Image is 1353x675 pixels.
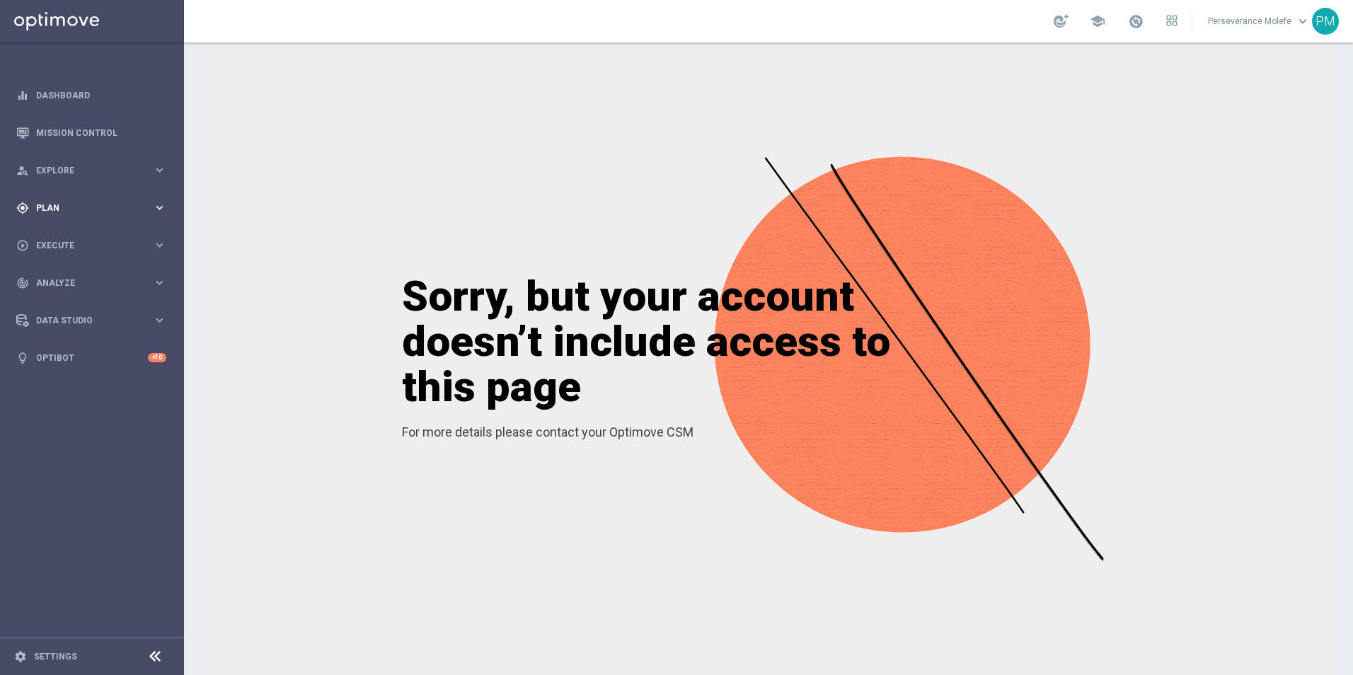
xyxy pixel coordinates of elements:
span: Plan [36,204,153,212]
div: Optibot [16,339,166,376]
span: Data Studio [36,316,153,325]
div: Plan [16,202,153,214]
i: keyboard_arrow_right [153,163,166,177]
i: equalizer [16,89,29,102]
span: Explore [36,166,153,175]
span: Execute [36,241,153,250]
button: equalizer Dashboard [16,90,167,101]
div: Mission Control [16,114,166,151]
i: keyboard_arrow_right [153,201,166,214]
p: For more details please contact your Optimove CSM [402,424,947,441]
button: play_circle_outline Execute keyboard_arrow_right [16,240,167,251]
button: person_search Explore keyboard_arrow_right [16,165,167,176]
button: Mission Control [16,127,167,139]
button: lightbulb Optibot +10 [16,352,167,364]
i: gps_fixed [16,202,29,214]
button: gps_fixed Plan keyboard_arrow_right [16,202,167,214]
h1: Sorry, but your account doesn’t include access to this page [402,274,947,410]
i: person_search [16,164,29,177]
a: Mission Control [36,114,166,151]
i: play_circle_outline [16,239,29,252]
div: Explore [16,164,153,177]
i: keyboard_arrow_right [153,276,166,289]
div: Execute [16,239,153,252]
div: Analyze [16,277,153,289]
div: Data Studio [16,314,153,327]
div: Dashboard [16,76,166,114]
div: +10 [148,353,166,362]
div: PM [1312,8,1339,35]
i: track_changes [16,277,29,289]
a: Perseverance Molefekeyboard_arrow_down [1207,11,1312,32]
span: keyboard_arrow_down [1295,13,1311,29]
span: Analyze [36,279,153,287]
span: school [1090,13,1105,29]
i: lightbulb [16,352,29,364]
a: Dashboard [36,76,166,114]
button: Data Studio keyboard_arrow_right [16,315,167,326]
a: Settings [34,652,77,661]
i: settings [14,650,27,663]
i: keyboard_arrow_right [153,238,166,252]
button: track_changes Analyze keyboard_arrow_right [16,277,167,289]
a: Optibot [36,339,148,376]
i: keyboard_arrow_right [153,313,166,327]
